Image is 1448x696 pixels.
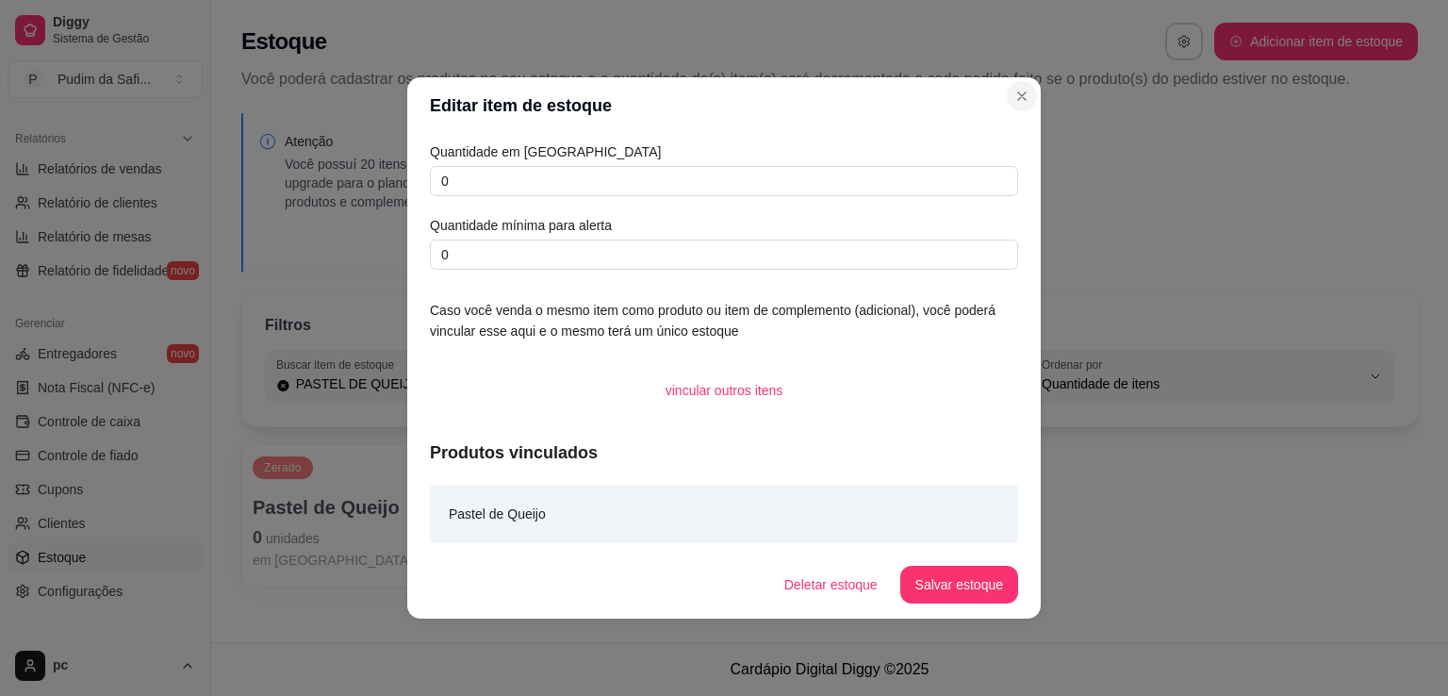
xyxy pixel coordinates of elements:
button: Close [1007,81,1037,111]
article: Produtos vinculados [430,439,1018,466]
button: Deletar estoque [769,566,893,604]
button: vincular outros itens [650,372,798,409]
article: Pastel de Queijo [449,504,546,524]
article: Quantidade em [GEOGRAPHIC_DATA] [430,141,1018,162]
article: Quantidade mínima para alerta [430,215,1018,236]
header: Editar item de estoque [407,77,1041,134]
button: Salvar estoque [900,566,1018,604]
article: Caso você venda o mesmo item como produto ou item de complemento (adicional), você poderá vincula... [430,300,1018,341]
